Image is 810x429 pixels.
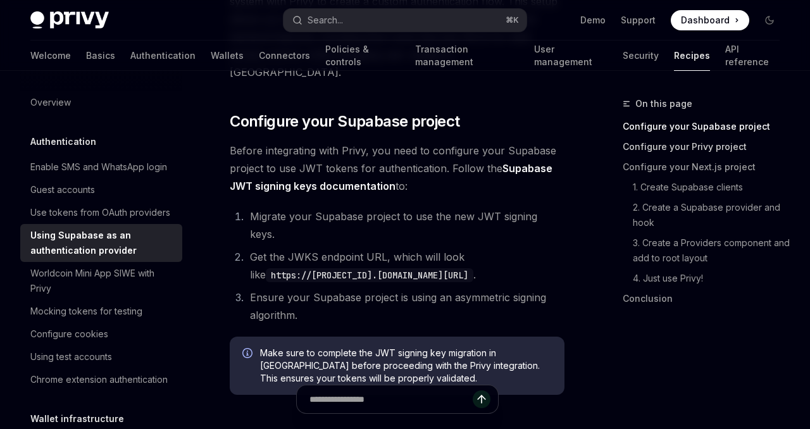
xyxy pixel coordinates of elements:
[20,300,182,323] a: Mocking tokens for testing
[259,40,310,71] a: Connectors
[623,197,790,233] a: 2. Create a Supabase provider and hook
[671,10,749,30] a: Dashboard
[623,289,790,309] a: Conclusion
[623,268,790,289] a: 4. Just use Privy!
[246,208,564,243] li: Migrate your Supabase project to use the new JWT signing keys.
[30,159,167,175] div: Enable SMS and WhatsApp login
[623,157,790,177] a: Configure your Next.js project
[623,233,790,268] a: 3. Create a Providers component and add to root layout
[230,111,459,132] span: Configure your Supabase project
[266,268,473,282] code: https://[PROJECT_ID].[DOMAIN_NAME][URL]
[20,345,182,368] a: Using test accounts
[246,289,564,324] li: Ensure your Supabase project is using an asymmetric signing algorithm.
[20,323,182,345] a: Configure cookies
[621,14,656,27] a: Support
[20,201,182,224] a: Use tokens from OAuth providers
[20,224,182,262] a: Using Supabase as an authentication provider
[473,390,490,408] button: Send message
[20,178,182,201] a: Guest accounts
[86,40,115,71] a: Basics
[580,14,606,27] a: Demo
[623,40,659,71] a: Security
[623,177,790,197] a: 1. Create Supabase clients
[20,368,182,391] a: Chrome extension authentication
[415,40,518,71] a: Transaction management
[260,347,552,385] span: Make sure to complete the JWT signing key migration in [GEOGRAPHIC_DATA] before proceeding with t...
[309,385,473,413] input: Ask a question...
[30,228,175,258] div: Using Supabase as an authentication provider
[130,40,196,71] a: Authentication
[30,326,108,342] div: Configure cookies
[20,91,182,114] a: Overview
[283,9,526,32] button: Search...⌘K
[623,116,790,137] a: Configure your Supabase project
[506,15,519,25] span: ⌘ K
[674,40,710,71] a: Recipes
[30,411,124,426] h5: Wallet infrastructure
[211,40,244,71] a: Wallets
[30,11,109,29] img: dark logo
[30,349,112,364] div: Using test accounts
[230,142,564,195] span: Before integrating with Privy, you need to configure your Supabase project to use JWT tokens for ...
[635,96,692,111] span: On this page
[30,372,168,387] div: Chrome extension authentication
[759,10,780,30] button: Toggle dark mode
[308,13,343,28] div: Search...
[725,40,780,71] a: API reference
[30,304,142,319] div: Mocking tokens for testing
[20,262,182,300] a: Worldcoin Mini App SIWE with Privy
[30,95,71,110] div: Overview
[30,134,96,149] h5: Authentication
[534,40,607,71] a: User management
[242,348,255,361] svg: Info
[623,137,790,157] a: Configure your Privy project
[20,156,182,178] a: Enable SMS and WhatsApp login
[30,182,95,197] div: Guest accounts
[30,205,170,220] div: Use tokens from OAuth providers
[30,40,71,71] a: Welcome
[325,40,400,71] a: Policies & controls
[30,266,175,296] div: Worldcoin Mini App SIWE with Privy
[246,248,564,283] li: Get the JWKS endpoint URL, which will look like .
[681,14,730,27] span: Dashboard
